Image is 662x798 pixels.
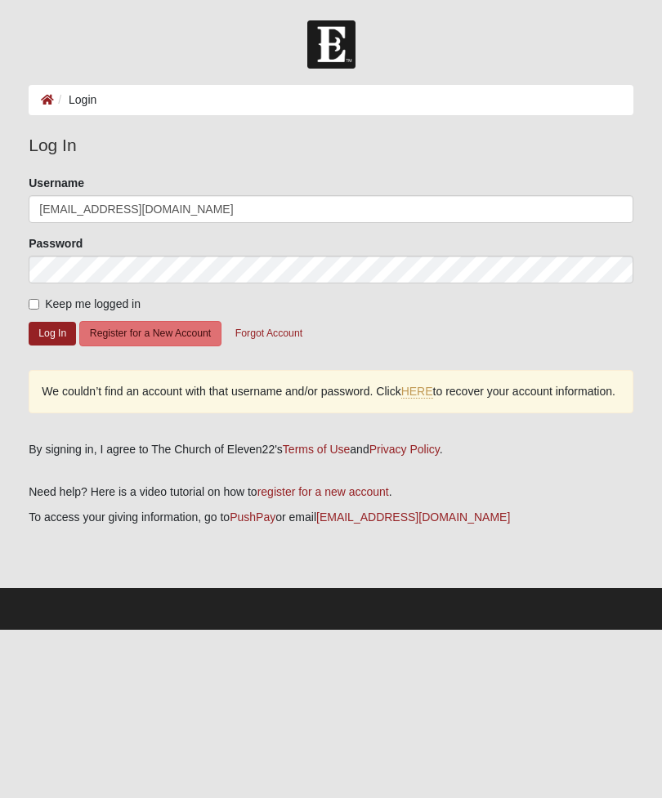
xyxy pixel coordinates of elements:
[230,510,275,524] a: PushPay
[54,91,96,109] li: Login
[307,20,356,69] img: Church of Eleven22 Logo
[29,441,633,458] div: By signing in, I agree to The Church of Eleven22's and .
[29,484,633,501] p: Need help? Here is a video tutorial on how to .
[29,322,76,346] button: Log In
[283,443,350,456] a: Terms of Use
[29,299,39,310] input: Keep me logged in
[79,321,221,346] button: Register for a New Account
[257,485,389,498] a: register for a new account
[401,385,433,399] a: HERE
[29,132,633,158] legend: Log In
[29,235,83,252] label: Password
[29,509,633,526] p: To access your giving information, go to or email
[29,175,84,191] label: Username
[225,321,313,346] button: Forgot Account
[29,370,633,413] div: We couldn’t find an account with that username and/or password. Click to recover your account inf...
[369,443,440,456] a: Privacy Policy
[45,297,141,310] span: Keep me logged in
[316,510,510,524] a: [EMAIL_ADDRESS][DOMAIN_NAME]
